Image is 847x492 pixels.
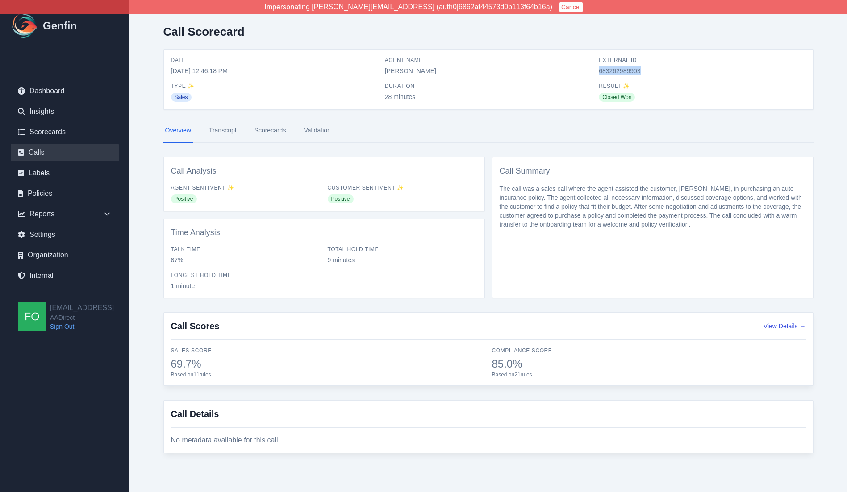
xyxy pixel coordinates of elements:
[50,302,114,313] h2: [EMAIL_ADDRESS]
[11,82,119,100] a: Dashboard
[599,93,635,102] span: Closed Won
[207,119,238,143] a: Transcript
[11,103,119,120] a: Insights
[385,57,592,64] span: Agent Name
[11,185,119,203] a: Policies
[492,347,806,354] span: Compliance Score
[171,83,378,90] span: Type ✨
[492,357,806,371] span: 85.0%
[171,320,220,332] h3: Call Scores
[171,194,197,203] span: Positive
[18,302,46,331] img: founders@genfin.ai
[163,119,193,143] a: Overview
[11,267,119,285] a: Internal
[171,347,485,354] span: Sales Score
[500,184,806,229] p: The call was a sales call where the agent assisted the customer, [PERSON_NAME], in purchasing an ...
[385,92,592,101] span: 28 minutes
[171,57,378,64] span: Date
[328,194,354,203] span: Positive
[328,184,477,191] span: Customer Sentiment ✨
[328,256,477,265] span: 9 minutes
[171,408,806,428] h3: Call Details
[171,435,806,446] div: No metadata available for this call.
[163,25,245,38] h2: Call Scorecard
[385,83,592,90] span: Duration
[11,144,119,161] a: Calls
[559,2,583,12] button: Cancel
[171,357,485,371] span: 69.7%
[50,322,114,331] a: Sign Out
[11,164,119,182] a: Labels
[171,93,192,102] span: Sales
[599,66,805,75] span: 683262989903
[253,119,288,143] a: Scorecards
[163,119,814,143] nav: Tabs
[11,226,119,244] a: Settings
[171,272,321,279] span: Longest Hold Time
[43,19,77,33] h1: Genfin
[500,165,806,177] h3: Call Summary
[171,281,321,290] span: 1 minute
[171,256,321,265] span: 67%
[171,226,477,239] h3: Time Analysis
[599,57,805,64] span: External ID
[11,12,39,40] img: Logo
[492,371,806,378] span: Based on 21 rules
[328,246,477,253] span: Total Hold Time
[171,165,477,177] h3: Call Analysis
[171,184,321,191] span: Agent Sentiment ✨
[11,205,119,223] div: Reports
[171,246,321,253] span: Talk Time
[385,66,592,75] span: [PERSON_NAME]
[11,246,119,264] a: Organization
[171,371,485,378] span: Based on 11 rules
[171,66,378,75] span: [DATE] 12:46:18 PM
[11,123,119,141] a: Scorecards
[302,119,332,143] a: Validation
[50,313,114,322] span: AADirect
[599,83,805,90] span: Result ✨
[764,322,806,331] button: View Details →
